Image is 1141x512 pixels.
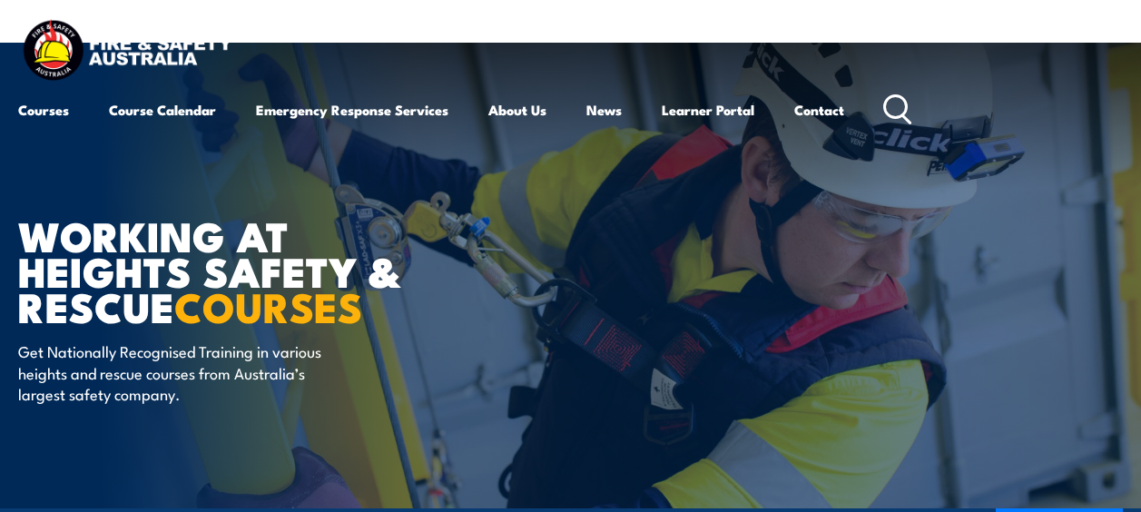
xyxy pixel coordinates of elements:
a: Learner Portal [662,88,754,132]
a: Course Calendar [109,88,216,132]
a: Emergency Response Services [256,88,448,132]
a: News [586,88,622,132]
a: About Us [488,88,546,132]
a: Contact [794,88,844,132]
p: Get Nationally Recognised Training in various heights and rescue courses from Australia’s largest... [18,340,349,404]
strong: COURSES [174,274,362,337]
a: Courses [18,88,69,132]
h1: WORKING AT HEIGHTS SAFETY & RESCUE [18,217,467,323]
